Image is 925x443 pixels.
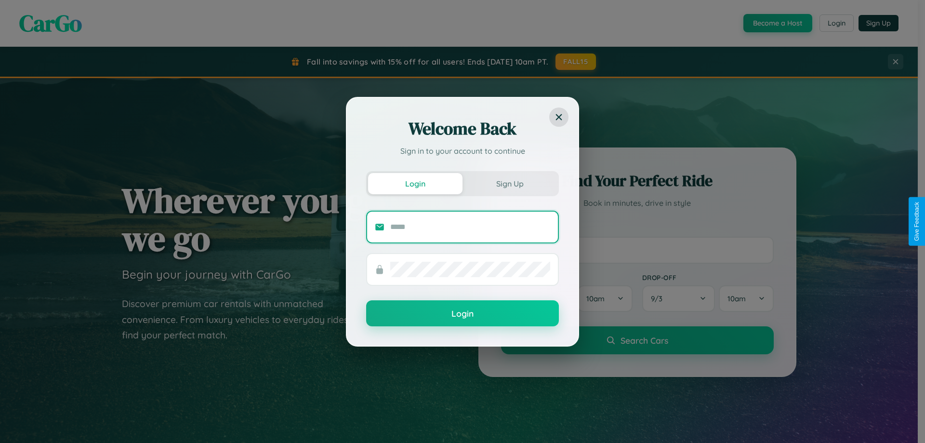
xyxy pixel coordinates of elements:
[366,145,559,157] p: Sign in to your account to continue
[368,173,462,194] button: Login
[366,300,559,326] button: Login
[462,173,557,194] button: Sign Up
[913,202,920,241] div: Give Feedback
[366,117,559,140] h2: Welcome Back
